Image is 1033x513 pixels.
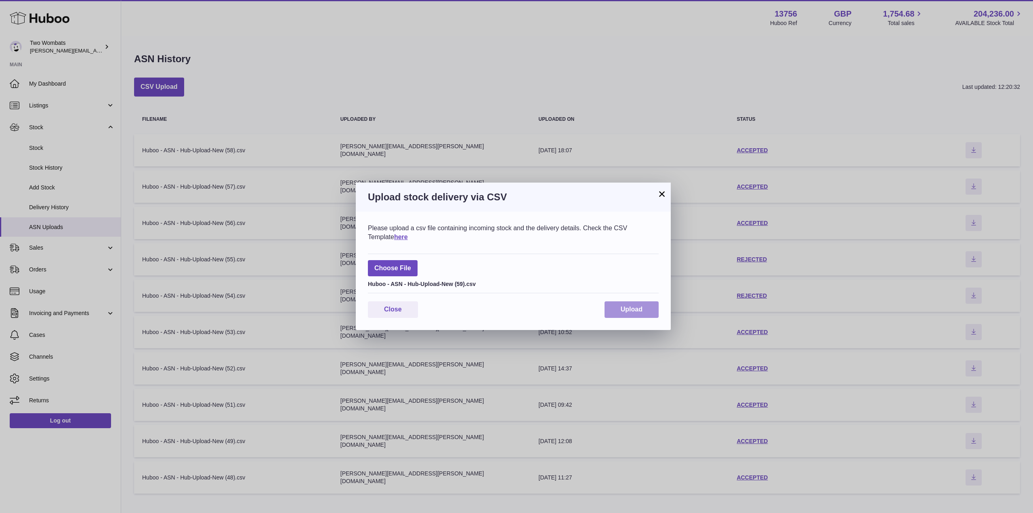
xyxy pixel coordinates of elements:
span: Upload [621,306,642,313]
button: Upload [605,301,659,318]
div: Please upload a csv file containing incoming stock and the delivery details. Check the CSV Template [368,224,659,241]
h3: Upload stock delivery via CSV [368,191,659,204]
button: × [657,189,667,199]
a: here [394,233,408,240]
button: Close [368,301,418,318]
span: Choose File [368,260,418,277]
div: Huboo - ASN - Hub-Upload-New (59).csv [368,278,659,288]
span: Close [384,306,402,313]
